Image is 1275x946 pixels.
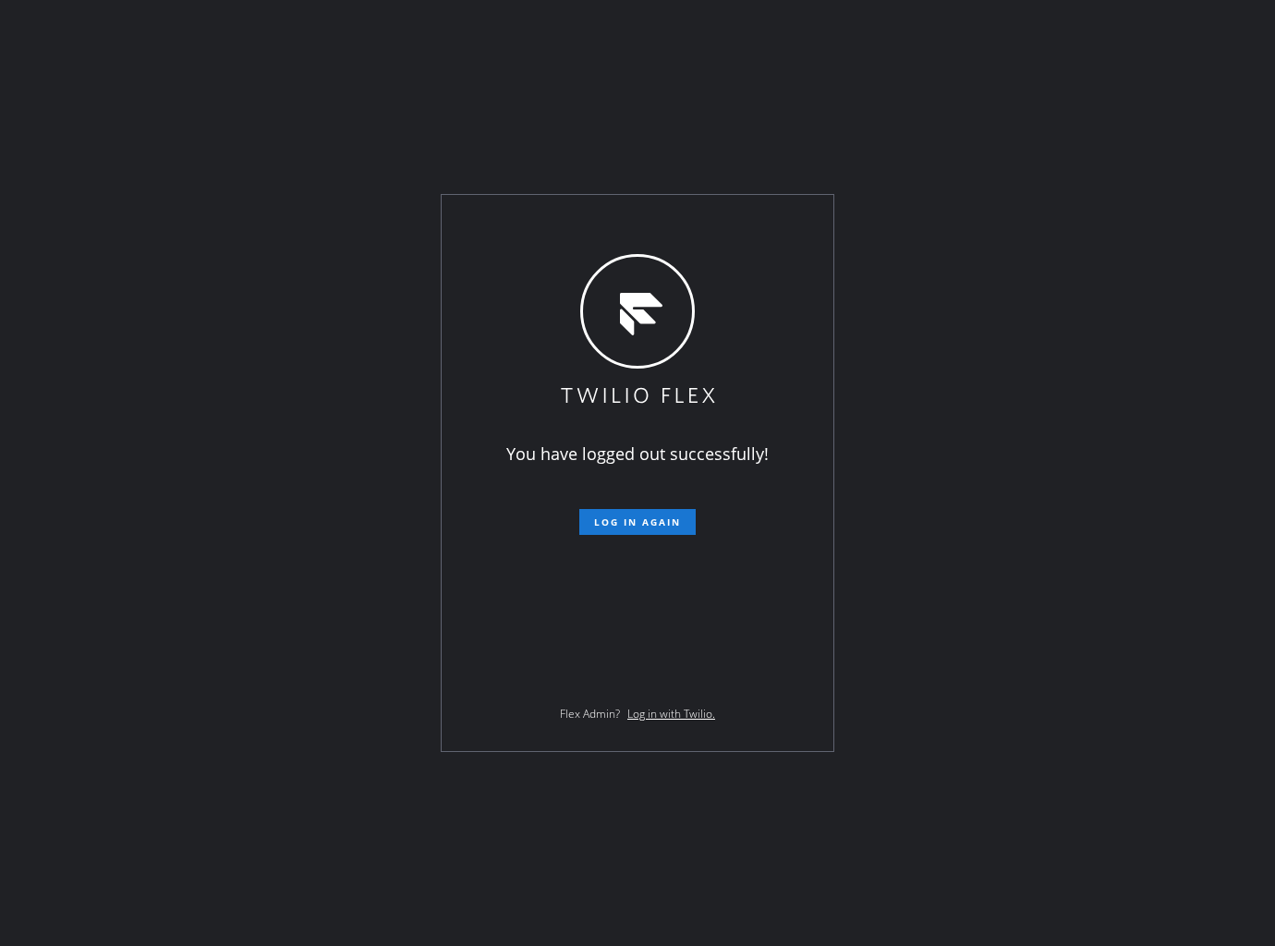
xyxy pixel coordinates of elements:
[579,509,696,535] button: Log in again
[560,706,620,722] span: Flex Admin?
[627,706,715,722] a: Log in with Twilio.
[506,443,769,465] span: You have logged out successfully!
[594,515,681,528] span: Log in again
